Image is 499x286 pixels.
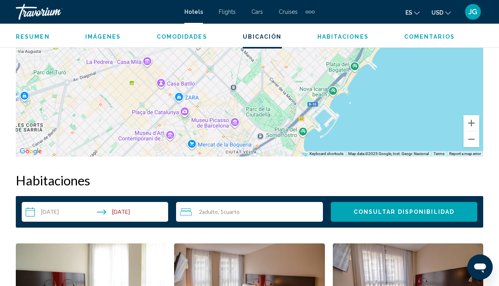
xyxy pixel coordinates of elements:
button: Travelers: 2 adults, 0 children [176,202,323,222]
span: Map data ©2025 Google, Inst. Geogr. Nacional [348,151,429,156]
span: Comodidades [157,34,207,40]
span: Resumen [16,34,50,40]
iframe: Button to launch messaging window [467,254,493,280]
span: JG [469,8,477,16]
a: Open this area in Google Maps (opens a new window) [18,146,44,157]
button: User Menu [463,4,483,20]
span: Habitaciones [317,34,369,40]
button: Zoom in [463,115,479,131]
img: Google [18,146,44,157]
span: es [405,9,412,16]
span: , 1 [218,209,240,215]
div: Search widget [22,202,477,222]
button: Consultar disponibilidad [331,202,477,222]
span: Ubicación [243,34,282,40]
button: Keyboard shortcuts [310,151,343,157]
a: Report a map error [449,151,481,156]
a: Hotels [184,9,203,15]
a: Travorium [16,4,176,20]
button: Change language [405,7,420,18]
span: Imágenes [85,34,121,40]
span: USD [431,9,443,16]
a: Cars [251,9,263,15]
button: Habitaciones [317,33,369,40]
button: Change currency [431,7,451,18]
a: Cruises [279,9,298,15]
button: Imágenes [85,33,121,40]
span: Cuarto [223,208,240,215]
span: 2 [199,209,218,215]
button: Resumen [16,33,50,40]
span: Consultar disponibilidad [354,209,454,215]
button: Comentarios [404,33,455,40]
h2: Habitaciones [16,172,483,188]
button: Zoom out [463,131,479,147]
button: Extra navigation items [306,6,315,18]
a: Terms [433,151,445,156]
span: Adulto [202,208,218,215]
button: Check-in date: Nov 14, 2025 Check-out date: Nov 16, 2025 [22,202,168,222]
span: Comentarios [404,34,455,40]
button: Comodidades [157,33,207,40]
button: Ubicación [243,33,282,40]
a: Flights [219,9,236,15]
